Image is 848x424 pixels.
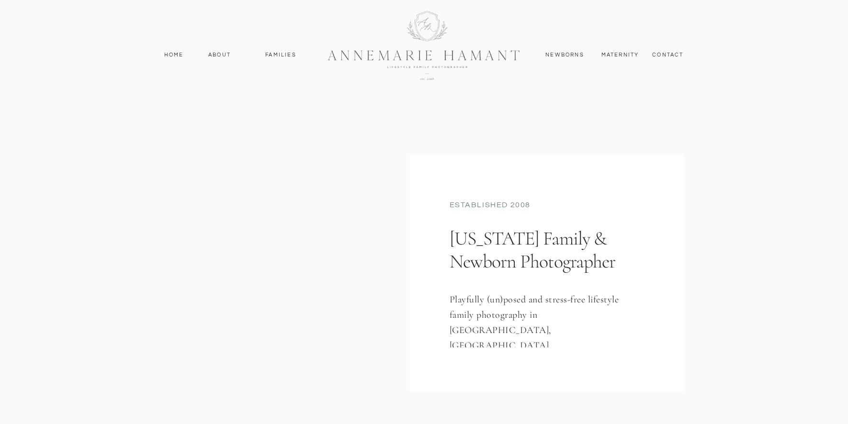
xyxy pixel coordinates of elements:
div: established 2008 [450,200,644,212]
a: About [206,51,234,59]
a: Families [260,51,303,59]
h3: Playfully (un)posed and stress-free lifestyle family photography in [GEOGRAPHIC_DATA], [GEOGRAPHI... [450,292,630,347]
h1: [US_STATE] Family & Newborn Photographer [450,227,639,310]
a: contact [647,51,689,59]
a: MAternity [601,51,638,59]
a: Home [160,51,188,59]
a: Newborns [542,51,588,59]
